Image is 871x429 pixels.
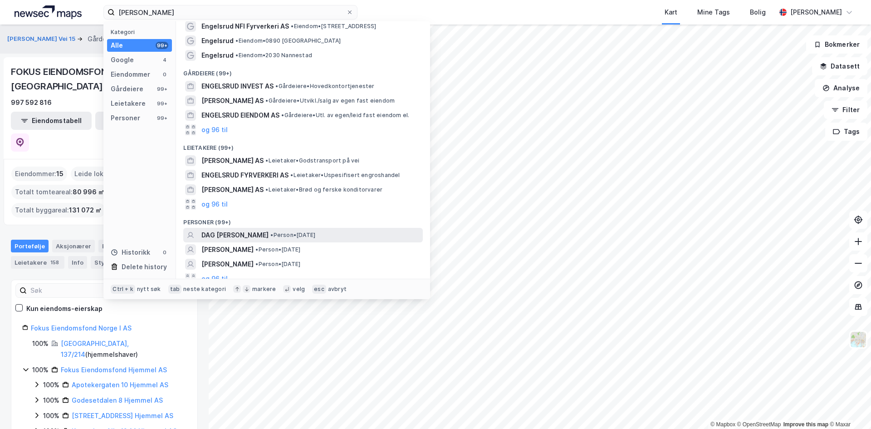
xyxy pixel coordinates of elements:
img: logo.a4113a55bc3d86da70a041830d287a7e.svg [15,5,82,19]
div: Bolig [750,7,766,18]
div: 4 [161,56,168,64]
span: Engelsrud [201,50,234,61]
div: 100% [43,395,59,406]
span: Gårdeiere • Hovedkontortjenester [275,83,374,90]
span: DAG [PERSON_NAME] [201,230,269,241]
input: Søk [27,284,126,297]
span: • [265,97,268,104]
a: [STREET_ADDRESS] Hjemmel AS [72,412,173,419]
button: Leietakertabell [95,112,176,130]
div: esc [312,285,326,294]
div: Leide lokasjoner : [71,167,136,181]
div: Gårdeiere [111,84,143,94]
div: Gårdeier [88,34,115,44]
div: 99+ [156,100,168,107]
span: Person • [DATE] [255,246,300,253]
span: Gårdeiere • Utvikl./salg av egen fast eiendom [265,97,395,104]
div: 100% [32,365,49,375]
span: • [265,186,268,193]
span: 15 [56,168,64,179]
div: Kun eiendoms-eierskap [26,303,103,314]
div: Personer (99+) [176,212,430,228]
div: 100% [43,380,59,390]
div: Totalt tomteareal : [11,185,108,199]
span: Leietaker • Godstransport på vei [265,157,359,164]
button: og 96 til [201,124,228,135]
span: • [265,157,268,164]
span: • [281,112,284,118]
span: • [291,23,294,30]
div: ( hjemmelshaver ) [61,338,186,360]
a: [GEOGRAPHIC_DATA], 137/214 [61,340,129,358]
iframe: Chat Widget [826,385,871,429]
button: Tags [825,123,867,141]
span: Eiendom • 2030 Nannestad [235,52,312,59]
span: • [290,172,293,178]
button: og 96 til [201,199,228,210]
div: neste kategori [183,286,226,293]
button: Filter [824,101,867,119]
span: Leietaker • Brød og ferske konditorvarer [265,186,382,193]
a: OpenStreetMap [737,421,781,428]
a: Fokus Eiendomsfond Norge I AS [31,324,132,332]
span: Gårdeiere • Utl. av egen/leid fast eiendom el. [281,112,409,119]
span: ENGELSRUD FYRVERKERI AS [201,170,289,181]
span: 131 072 ㎡ [69,205,102,216]
button: Datasett [812,57,867,75]
div: 99+ [156,114,168,122]
span: • [270,232,273,238]
div: Totalt byggareal : [11,203,105,217]
span: • [235,37,238,44]
span: [PERSON_NAME] AS [201,95,264,106]
a: Godesetdalen 8 Hjemmel AS [72,396,163,404]
div: FOKUS EIENDOMSFOND [GEOGRAPHIC_DATA] I AS [11,64,183,94]
span: 80 996 ㎡ [73,187,104,197]
span: ENGELSRUD EIENDOM AS [201,110,279,121]
span: Leietaker • Uspesifisert engroshandel [290,172,400,179]
div: Alle [111,40,123,51]
span: [PERSON_NAME] AS [201,184,264,195]
span: ENGELSRUD INVEST AS [201,81,274,92]
span: Eiendom • [STREET_ADDRESS] [291,23,376,30]
div: Eiendommer [111,69,150,80]
span: Engelsrud NFI Fyrverkeri AS [201,21,289,32]
div: nytt søk [137,286,161,293]
div: 158 [49,258,61,267]
div: [PERSON_NAME] [790,7,842,18]
div: Ctrl + k [111,285,135,294]
button: Analyse [815,79,867,97]
span: Person • [DATE] [255,261,300,268]
img: Z [850,331,867,348]
div: Kategori [111,29,172,35]
div: 100% [32,338,49,349]
div: Leietakere [111,98,146,109]
a: Apotekergaten 10 Hjemmel AS [72,381,168,389]
span: • [255,246,258,253]
span: [PERSON_NAME] [201,259,254,270]
button: og 96 til [201,273,228,284]
span: Engelsrud [201,35,234,46]
button: Bokmerker [806,35,867,54]
a: Improve this map [783,421,828,428]
a: Fokus Eiendomsfond Hjemmel AS [61,366,167,374]
div: Leietakere [11,256,64,269]
div: Kontrollprogram for chat [826,385,871,429]
div: 0 [161,71,168,78]
div: Eiendommer : [11,167,67,181]
div: tab [168,285,182,294]
span: Eiendom • 0890 [GEOGRAPHIC_DATA] [235,37,341,44]
a: Mapbox [710,421,735,428]
span: • [235,52,238,59]
button: Eiendomstabell [11,112,92,130]
span: [PERSON_NAME] [201,244,254,255]
div: 997 592 816 [11,97,52,108]
div: Delete history [122,261,167,272]
div: Styret [91,256,128,269]
div: Portefølje [11,240,49,252]
div: Google [111,54,134,65]
div: Info [68,256,87,269]
div: avbryt [328,286,347,293]
div: Kart [665,7,677,18]
div: 0 [161,249,168,256]
div: 99+ [156,42,168,49]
